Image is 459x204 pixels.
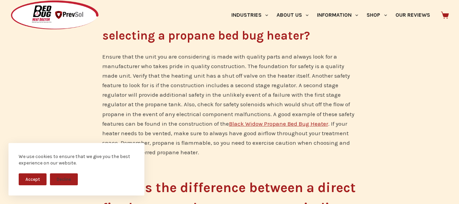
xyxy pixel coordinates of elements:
[19,173,47,185] button: Accept
[229,120,328,127] a: Black Widow Propane Bed Bug Heater
[50,173,78,185] button: Decline
[5,3,26,23] button: Open LiveChat chat widget
[102,52,357,157] p: Ensure that the unit you are considering is made with quality parts and always look for a manufac...
[19,153,134,167] div: We use cookies to ensure that we give you the best experience on our website.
